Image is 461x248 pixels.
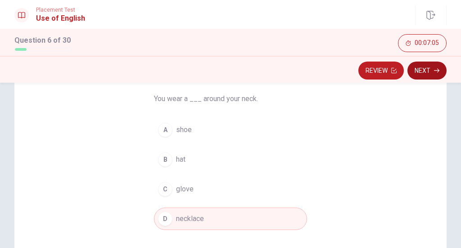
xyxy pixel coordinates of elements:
span: Placement Test [36,7,85,13]
button: Ashoe [154,119,307,141]
div: B [158,152,172,167]
span: necklace [176,213,204,224]
span: 00:07:05 [415,40,439,47]
div: C [158,182,172,196]
span: You wear a ___ around your neck. [154,93,307,104]
button: 00:07:05 [398,34,447,52]
button: Dnecklace [154,208,307,230]
span: hat [176,154,185,165]
span: shoe [176,124,192,135]
div: D [158,212,172,226]
button: Next [407,62,447,80]
button: Bhat [154,148,307,171]
div: A [158,123,172,137]
button: Review [358,62,404,80]
button: Cglove [154,178,307,200]
h1: Use of English [36,13,85,24]
h1: Question 6 of 30 [14,35,72,46]
span: glove [176,184,194,195]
